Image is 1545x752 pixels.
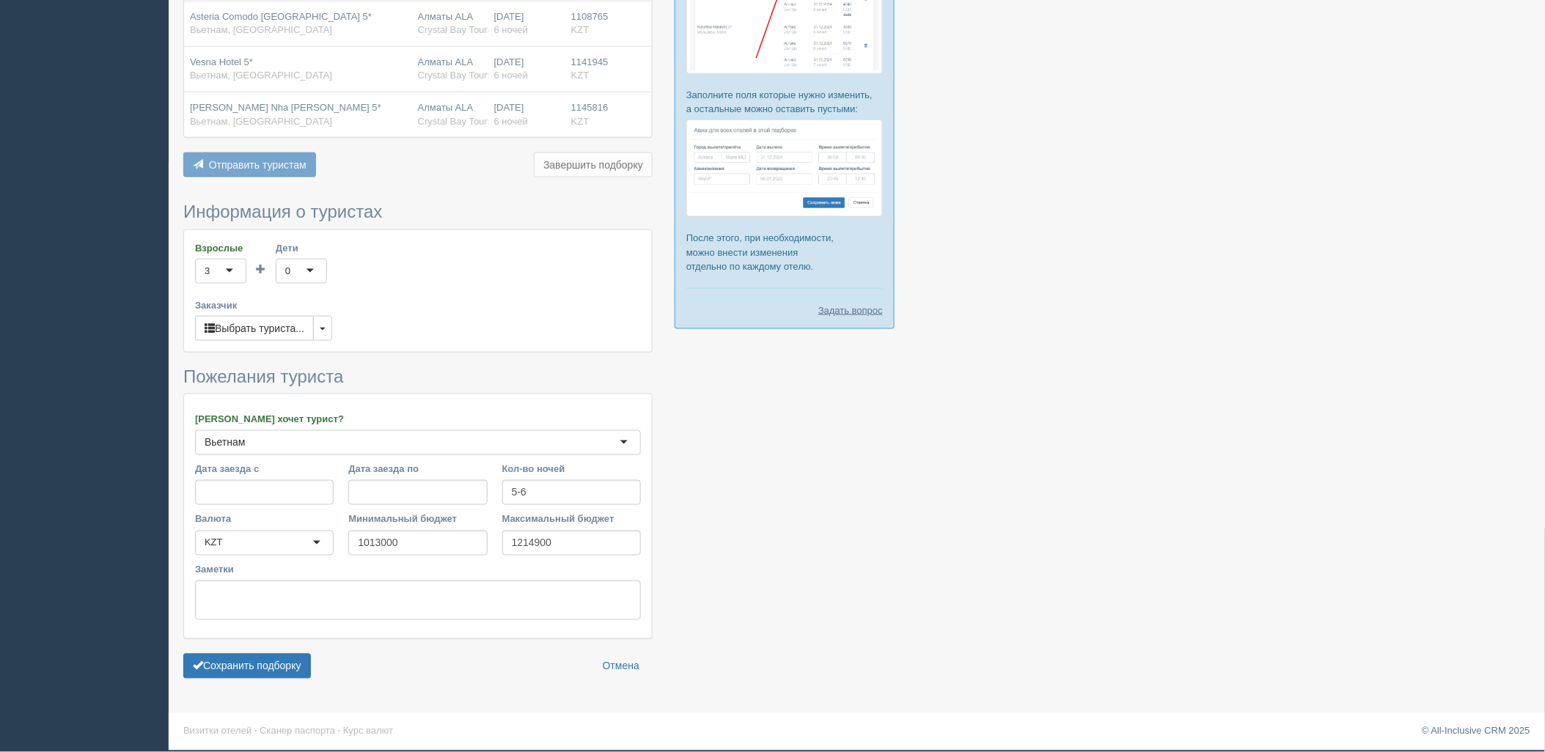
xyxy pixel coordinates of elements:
[502,480,641,505] input: 7-10 или 7,10,14
[418,101,482,128] div: Алматы ALA
[686,88,883,116] p: Заполните поля которые нужно изменить, а остальные можно оставить пустыми:
[494,10,559,37] div: [DATE]
[183,152,316,177] button: Отправить туристам
[494,24,528,35] span: 6 ночей
[195,413,641,427] label: [PERSON_NAME] хочет турист?
[195,316,314,341] button: Выбрать туриста...
[205,536,223,550] div: KZT
[418,10,482,37] div: Алматы ALA
[338,726,341,737] span: ·
[190,116,332,127] span: Вьетнам, [GEOGRAPHIC_DATA]
[205,264,210,279] div: 3
[276,241,327,255] label: Дети
[502,462,641,476] label: Кол-во ночей
[260,726,335,737] a: Сканер паспорта
[348,462,487,476] label: Дата заезда по
[818,303,883,317] a: Задать вопрос
[195,241,246,255] label: Взрослые
[494,116,528,127] span: 6 ночей
[343,726,393,737] a: Курс валют
[418,24,493,35] span: Crystal Bay Tours
[571,11,609,22] span: 1108765
[534,152,653,177] button: Завершить подборку
[418,116,493,127] span: Crystal Bay Tours
[190,24,332,35] span: Вьетнам, [GEOGRAPHIC_DATA]
[571,56,609,67] span: 1141945
[502,512,641,526] label: Максимальный бюджет
[190,70,332,81] span: Вьетнам, [GEOGRAPHIC_DATA]
[494,56,559,83] div: [DATE]
[195,512,334,526] label: Валюта
[686,231,883,273] p: После этого, при необходимости, можно внести изменения отдельно по каждому отелю.
[183,202,653,221] h3: Информация о туристах
[571,70,590,81] span: KZT
[183,654,311,679] button: Сохранить подборку
[571,24,590,35] span: KZT
[348,512,487,526] label: Минимальный бюджет
[195,298,641,312] label: Заказчик
[285,264,290,279] div: 0
[418,56,482,83] div: Алматы ALA
[183,726,252,737] a: Визитки отелей
[254,726,257,737] span: ·
[494,101,559,128] div: [DATE]
[190,56,253,67] span: Vesna Hotel 5*
[571,116,590,127] span: KZT
[190,102,381,113] span: [PERSON_NAME] Nha [PERSON_NAME] 5*
[418,70,493,81] span: Crystal Bay Tours
[1422,726,1530,737] a: © All-Inclusive CRM 2025
[190,11,372,22] span: Asteria Comodo [GEOGRAPHIC_DATA] 5*
[494,70,528,81] span: 6 ночей
[195,462,334,476] label: Дата заезда с
[183,366,343,386] span: Пожелания туриста
[593,654,649,679] a: Отмена
[571,102,609,113] span: 1145816
[686,119,883,217] img: %D0%BF%D0%BE%D0%B4%D0%B1%D0%BE%D1%80%D0%BA%D0%B0-%D0%B0%D0%B2%D0%B8%D0%B0-2-%D1%81%D1%80%D0%BC-%D...
[205,435,246,450] div: Вьетнам
[195,563,641,577] label: Заметки
[209,159,307,171] span: Отправить туристам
